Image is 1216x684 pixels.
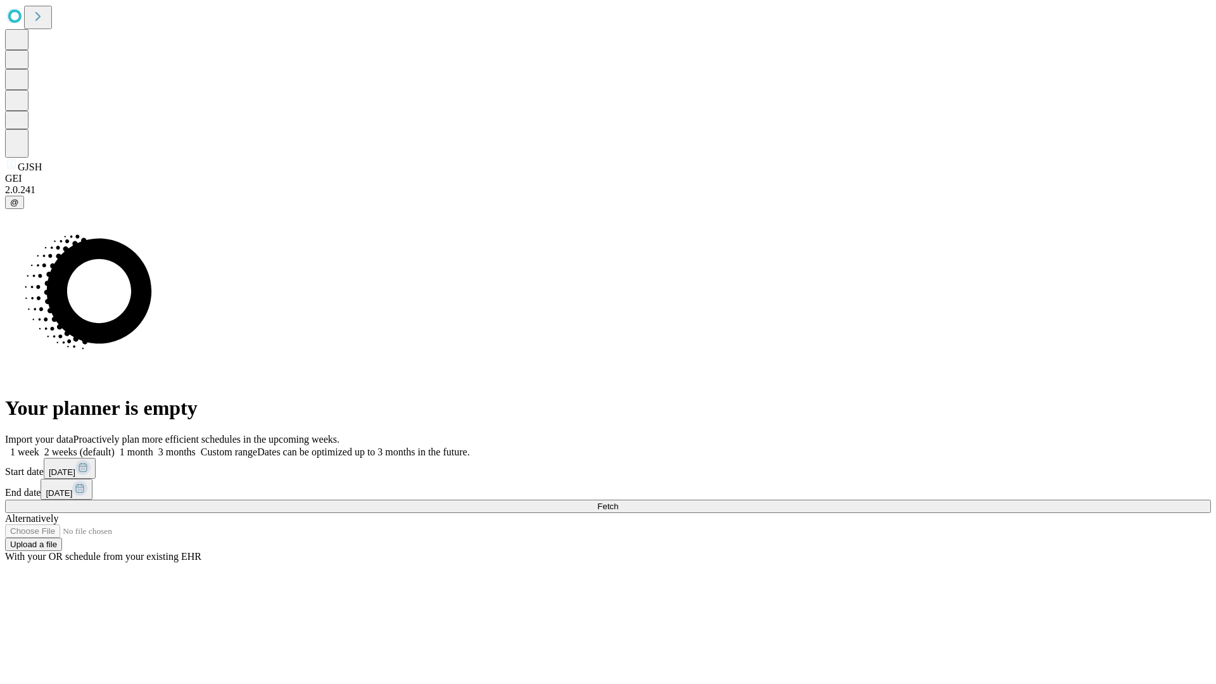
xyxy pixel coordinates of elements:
span: Import your data [5,434,73,445]
div: GEI [5,173,1211,184]
span: 2 weeks (default) [44,446,115,457]
h1: Your planner is empty [5,396,1211,420]
span: With your OR schedule from your existing EHR [5,551,201,562]
div: Start date [5,458,1211,479]
button: @ [5,196,24,209]
div: End date [5,479,1211,500]
span: Proactively plan more efficient schedules in the upcoming weeks. [73,434,339,445]
span: Alternatively [5,513,58,524]
button: [DATE] [41,479,92,500]
span: 1 week [10,446,39,457]
span: @ [10,198,19,207]
button: Upload a file [5,538,62,551]
span: [DATE] [46,488,72,498]
span: [DATE] [49,467,75,477]
span: Fetch [597,502,618,511]
button: Fetch [5,500,1211,513]
span: GJSH [18,161,42,172]
span: Custom range [201,446,257,457]
div: 2.0.241 [5,184,1211,196]
button: [DATE] [44,458,96,479]
span: Dates can be optimized up to 3 months in the future. [257,446,469,457]
span: 3 months [158,446,196,457]
span: 1 month [120,446,153,457]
